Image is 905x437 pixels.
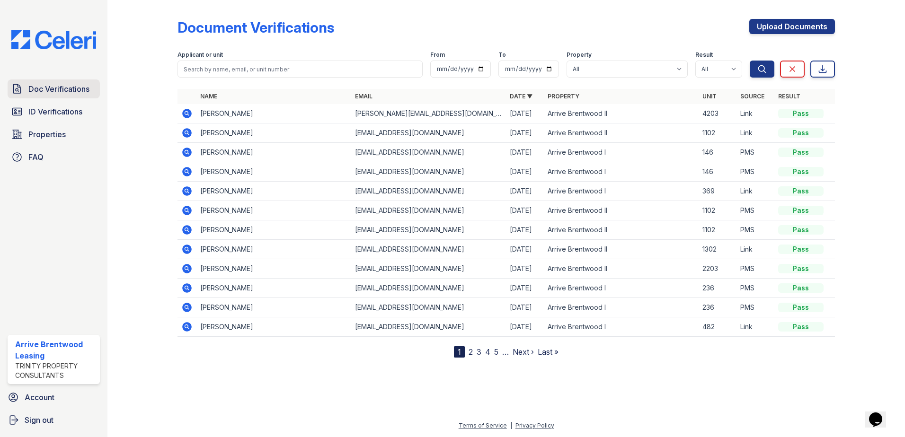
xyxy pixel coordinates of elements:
td: PMS [736,259,774,279]
td: 1302 [699,240,736,259]
td: [PERSON_NAME] [196,240,351,259]
td: [PERSON_NAME] [196,182,351,201]
span: FAQ [28,151,44,163]
td: Arrive Brentwood I [544,298,699,317]
td: Link [736,123,774,143]
div: Pass [778,322,824,332]
div: Pass [778,206,824,215]
td: 236 [699,298,736,317]
a: Source [740,93,764,100]
img: CE_Logo_Blue-a8612792a0a2168367f1c8372b55b34899dd931a85d93a1a3d3e32e68fde9ad4.png [4,30,104,49]
label: To [498,51,506,59]
div: Pass [778,128,824,138]
a: Privacy Policy [515,422,554,429]
td: Arrive Brentwood I [544,279,699,298]
td: [DATE] [506,162,544,182]
span: … [502,346,509,358]
a: Date ▼ [510,93,532,100]
td: Arrive Brentwood I [544,182,699,201]
div: Pass [778,245,824,254]
td: PMS [736,162,774,182]
td: 482 [699,317,736,337]
a: Properties [8,125,100,144]
td: [PERSON_NAME] [196,259,351,279]
td: Arrive Brentwood II [544,201,699,220]
td: [DATE] [506,259,544,279]
td: 236 [699,279,736,298]
a: Sign out [4,411,104,429]
td: [PERSON_NAME] [196,162,351,182]
td: [DATE] [506,104,544,123]
td: [PERSON_NAME] [196,220,351,240]
td: [DATE] [506,201,544,220]
a: 5 [494,347,498,357]
a: Last » [538,347,559,357]
td: Arrive Brentwood I [544,143,699,162]
td: 369 [699,182,736,201]
span: Properties [28,129,66,140]
a: Terms of Service [459,422,507,429]
td: 1102 [699,201,736,220]
td: Arrive Brentwood II [544,259,699,279]
td: [PERSON_NAME] [196,279,351,298]
td: Arrive Brentwood II [544,240,699,259]
span: ID Verifications [28,106,82,117]
span: Doc Verifications [28,83,89,95]
a: Property [548,93,579,100]
td: [PERSON_NAME] [196,143,351,162]
td: PMS [736,201,774,220]
div: Pass [778,186,824,196]
td: Arrive Brentwood I [544,317,699,337]
td: 2203 [699,259,736,279]
div: Pass [778,109,824,118]
div: Pass [778,303,824,312]
td: [EMAIL_ADDRESS][DOMAIN_NAME] [351,143,506,162]
td: [EMAIL_ADDRESS][DOMAIN_NAME] [351,317,506,337]
td: [DATE] [506,123,544,143]
td: [DATE] [506,182,544,201]
td: [EMAIL_ADDRESS][DOMAIN_NAME] [351,182,506,201]
td: 1102 [699,220,736,240]
input: Search by name, email, or unit number [177,61,423,78]
td: [DATE] [506,298,544,317]
td: [EMAIL_ADDRESS][DOMAIN_NAME] [351,298,506,317]
div: Pass [778,167,824,176]
td: Arrive Brentwood I [544,162,699,182]
td: Link [736,104,774,123]
td: PMS [736,298,774,317]
td: Link [736,182,774,201]
a: Name [200,93,217,100]
a: Upload Documents [749,19,835,34]
div: Trinity Property Consultants [15,361,96,380]
td: [PERSON_NAME] [196,123,351,143]
td: Arrive Brentwood II [544,220,699,240]
a: 4 [485,347,490,357]
a: Result [778,93,800,100]
td: Arrive Brentwood II [544,123,699,143]
td: [DATE] [506,240,544,259]
td: PMS [736,220,774,240]
div: Pass [778,225,824,235]
div: | [510,422,512,429]
td: [PERSON_NAME] [196,104,351,123]
div: 1 [454,346,465,358]
td: 146 [699,143,736,162]
td: [EMAIL_ADDRESS][DOMAIN_NAME] [351,201,506,220]
div: Arrive Brentwood Leasing [15,339,96,361]
a: Account [4,388,104,407]
td: [EMAIL_ADDRESS][DOMAIN_NAME] [351,240,506,259]
td: [DATE] [506,279,544,298]
label: Applicant or unit [177,51,223,59]
a: Unit [702,93,717,100]
iframe: chat widget [865,399,896,428]
a: 2 [469,347,473,357]
td: 146 [699,162,736,182]
td: [EMAIL_ADDRESS][DOMAIN_NAME] [351,259,506,279]
td: Arrive Brentwood II [544,104,699,123]
a: 3 [477,347,481,357]
td: [PERSON_NAME] [196,298,351,317]
div: Pass [778,148,824,157]
td: [EMAIL_ADDRESS][DOMAIN_NAME] [351,123,506,143]
td: [EMAIL_ADDRESS][DOMAIN_NAME] [351,279,506,298]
